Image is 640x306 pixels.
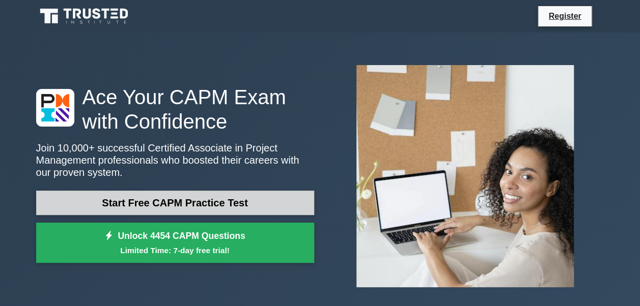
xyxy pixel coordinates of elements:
[49,244,301,256] small: Limited Time: 7-day free trial!
[36,85,314,134] h1: Ace Your CAPM Exam with Confidence
[36,142,314,178] p: Join 10,000+ successful Certified Associate in Project Management professionals who boosted their...
[542,10,587,22] a: Register
[36,191,314,215] a: Start Free CAPM Practice Test
[36,223,314,263] a: Unlock 4454 CAPM QuestionsLimited Time: 7-day free trial!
